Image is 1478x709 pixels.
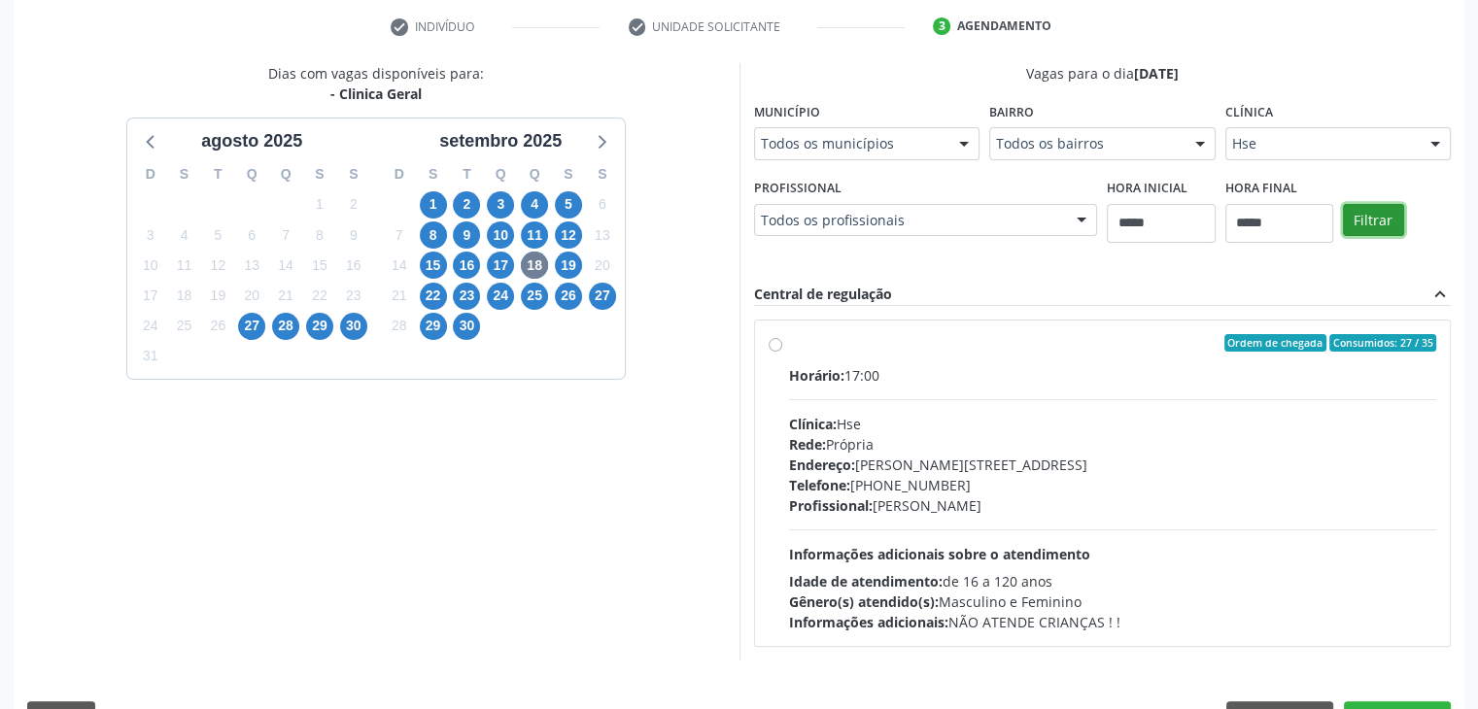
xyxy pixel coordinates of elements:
[1343,204,1404,237] button: Filtrar
[340,191,367,219] span: sábado, 2 de agosto de 2025
[453,191,480,219] span: terça-feira, 2 de setembro de 2025
[272,221,299,249] span: quinta-feira, 7 de agosto de 2025
[340,283,367,310] span: sábado, 23 de agosto de 2025
[133,159,167,189] div: D
[585,159,619,189] div: S
[137,313,164,340] span: domingo, 24 de agosto de 2025
[754,284,892,305] div: Central de regulação
[789,592,939,611] span: Gênero(s) atendido(s):
[382,159,416,189] div: D
[789,476,850,494] span: Telefone:
[518,159,552,189] div: Q
[589,191,616,219] span: sábado, 6 de setembro de 2025
[340,221,367,249] span: sábado, 9 de agosto de 2025
[487,191,514,219] span: quarta-feira, 3 de setembro de 2025
[521,283,548,310] span: quinta-feira, 25 de setembro de 2025
[789,435,826,454] span: Rede:
[306,221,333,249] span: sexta-feira, 8 de agosto de 2025
[386,252,413,279] span: domingo, 14 de setembro de 2025
[201,159,235,189] div: T
[789,414,1437,434] div: Hse
[989,97,1034,127] label: Bairro
[171,252,198,279] span: segunda-feira, 11 de agosto de 2025
[555,191,582,219] span: sexta-feira, 5 de setembro de 2025
[555,221,582,249] span: sexta-feira, 12 de setembro de 2025
[420,252,447,279] span: segunda-feira, 15 de setembro de 2025
[420,221,447,249] span: segunda-feira, 8 de setembro de 2025
[137,343,164,370] span: domingo, 31 de agosto de 2025
[789,475,1437,495] div: [PHONE_NUMBER]
[204,221,231,249] span: terça-feira, 5 de agosto de 2025
[484,159,518,189] div: Q
[137,252,164,279] span: domingo, 10 de agosto de 2025
[789,612,1437,632] div: NÃO ATENDE CRIANÇAS ! !
[1429,284,1451,305] i: expand_less
[171,221,198,249] span: segunda-feira, 4 de agosto de 2025
[789,572,943,591] span: Idade de atendimento:
[453,313,480,340] span: terça-feira, 30 de setembro de 2025
[789,495,1437,516] div: [PERSON_NAME]
[1329,334,1436,352] span: Consumidos: 27 / 35
[453,283,480,310] span: terça-feira, 23 de setembro de 2025
[420,283,447,310] span: segunda-feira, 22 de setembro de 2025
[137,221,164,249] span: domingo, 3 de agosto de 2025
[521,252,548,279] span: quinta-feira, 18 de setembro de 2025
[789,455,1437,475] div: [PERSON_NAME][STREET_ADDRESS]
[761,134,941,153] span: Todos os municípios
[754,97,820,127] label: Município
[1224,334,1326,352] span: Ordem de chegada
[453,252,480,279] span: terça-feira, 16 de setembro de 2025
[521,221,548,249] span: quinta-feira, 11 de setembro de 2025
[204,252,231,279] span: terça-feira, 12 de agosto de 2025
[272,252,299,279] span: quinta-feira, 14 de agosto de 2025
[238,252,265,279] span: quarta-feira, 13 de agosto de 2025
[1134,64,1179,83] span: [DATE]
[268,63,484,104] div: Dias com vagas disponíveis para:
[789,571,1437,591] div: de 16 a 120 anos
[789,496,873,515] span: Profissional:
[521,191,548,219] span: quinta-feira, 4 de setembro de 2025
[171,313,198,340] span: segunda-feira, 25 de agosto de 2025
[555,252,582,279] span: sexta-feira, 19 de setembro de 2025
[204,313,231,340] span: terça-feira, 26 de agosto de 2025
[171,283,198,310] span: segunda-feira, 18 de agosto de 2025
[306,252,333,279] span: sexta-feira, 15 de agosto de 2025
[1225,97,1273,127] label: Clínica
[1232,134,1412,153] span: Hse
[754,63,1452,84] div: Vagas para o dia
[386,221,413,249] span: domingo, 7 de setembro de 2025
[789,365,1437,386] div: 17:00
[487,283,514,310] span: quarta-feira, 24 de setembro de 2025
[420,313,447,340] span: segunda-feira, 29 de setembro de 2025
[761,211,1058,230] span: Todos os profissionais
[336,159,370,189] div: S
[450,159,484,189] div: T
[789,366,844,385] span: Horário:
[1225,174,1297,204] label: Hora final
[589,283,616,310] span: sábado, 27 de setembro de 2025
[789,591,1437,612] div: Masculino e Feminino
[1107,174,1187,204] label: Hora inicial
[272,283,299,310] span: quinta-feira, 21 de agosto de 2025
[789,456,855,474] span: Endereço:
[789,613,948,631] span: Informações adicionais:
[789,545,1090,563] span: Informações adicionais sobre o atendimento
[453,221,480,249] span: terça-feira, 9 de setembro de 2025
[238,221,265,249] span: quarta-feira, 6 de agosto de 2025
[487,252,514,279] span: quarta-feira, 17 de setembro de 2025
[386,313,413,340] span: domingo, 28 de setembro de 2025
[340,313,367,340] span: sábado, 30 de agosto de 2025
[996,134,1176,153] span: Todos os bairros
[272,313,299,340] span: quinta-feira, 28 de agosto de 2025
[933,17,950,35] div: 3
[306,313,333,340] span: sexta-feira, 29 de agosto de 2025
[420,191,447,219] span: segunda-feira, 1 de setembro de 2025
[268,84,484,104] div: - Clinica Geral
[789,434,1437,455] div: Própria
[340,252,367,279] span: sábado, 16 de agosto de 2025
[589,221,616,249] span: sábado, 13 de setembro de 2025
[431,128,569,154] div: setembro 2025
[238,283,265,310] span: quarta-feira, 20 de agosto de 2025
[552,159,586,189] div: S
[167,159,201,189] div: S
